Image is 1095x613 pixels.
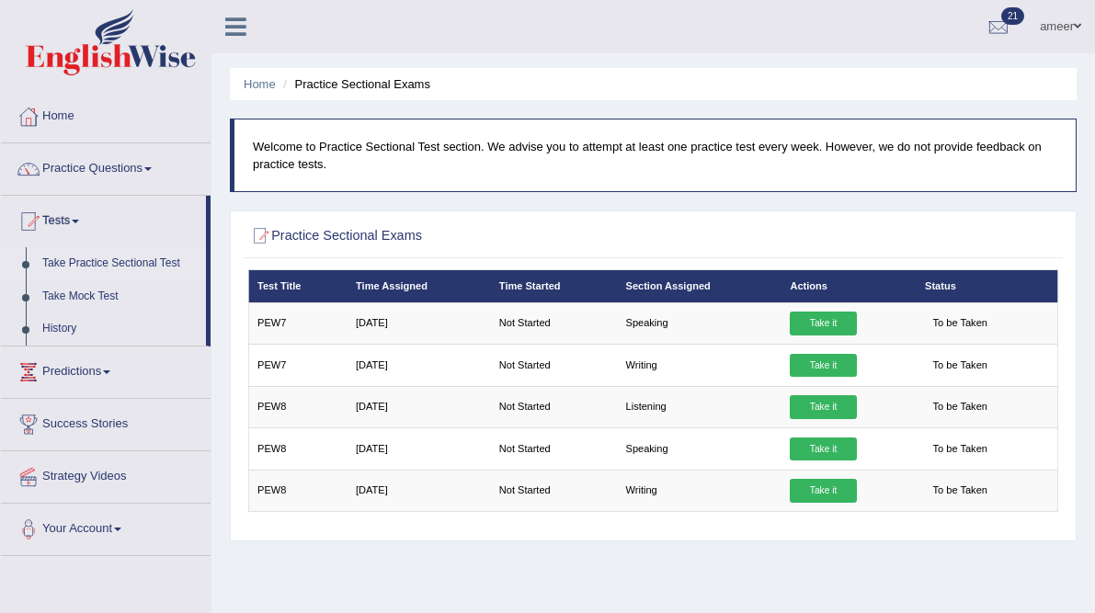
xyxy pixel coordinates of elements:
h2: Practice Sectional Exams [248,224,751,248]
td: Speaking [617,302,781,344]
a: Home [244,77,276,91]
td: Not Started [491,345,618,386]
span: To be Taken [925,312,995,335]
td: Not Started [491,386,618,427]
td: Not Started [491,428,618,470]
a: Predictions [1,346,211,392]
a: History [34,312,206,346]
a: Strategy Videos [1,451,211,497]
p: Welcome to Practice Sectional Test section. We advise you to attempt at least one practice test e... [253,138,1057,173]
td: [DATE] [348,428,491,470]
td: [DATE] [348,302,491,344]
span: 21 [1001,7,1024,25]
td: [DATE] [348,386,491,427]
th: Time Assigned [348,270,491,302]
th: Actions [781,270,917,302]
a: Practice Questions [1,143,211,189]
td: PEW8 [248,470,347,511]
td: [DATE] [348,470,491,511]
span: To be Taken [925,479,995,503]
a: Take it [790,479,856,503]
a: Your Account [1,504,211,550]
td: Writing [617,345,781,386]
th: Time Started [491,270,618,302]
a: Tests [1,196,206,242]
td: Not Started [491,470,618,511]
a: Take it [790,437,856,461]
a: Take it [790,312,856,335]
td: Speaking [617,428,781,470]
span: To be Taken [925,437,995,461]
td: Writing [617,470,781,511]
a: Success Stories [1,399,211,445]
td: PEW7 [248,302,347,344]
a: Take it [790,395,856,419]
li: Practice Sectional Exams [279,75,430,93]
a: Take Mock Test [34,280,206,313]
a: Take it [790,354,856,378]
span: To be Taken [925,354,995,378]
th: Status [917,270,1058,302]
th: Section Assigned [617,270,781,302]
td: Not Started [491,302,618,344]
a: Home [1,91,211,137]
td: [DATE] [348,345,491,386]
span: To be Taken [925,395,995,419]
a: Take Practice Sectional Test [34,247,206,280]
td: Listening [617,386,781,427]
td: PEW7 [248,345,347,386]
td: PEW8 [248,428,347,470]
th: Test Title [248,270,347,302]
td: PEW8 [248,386,347,427]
